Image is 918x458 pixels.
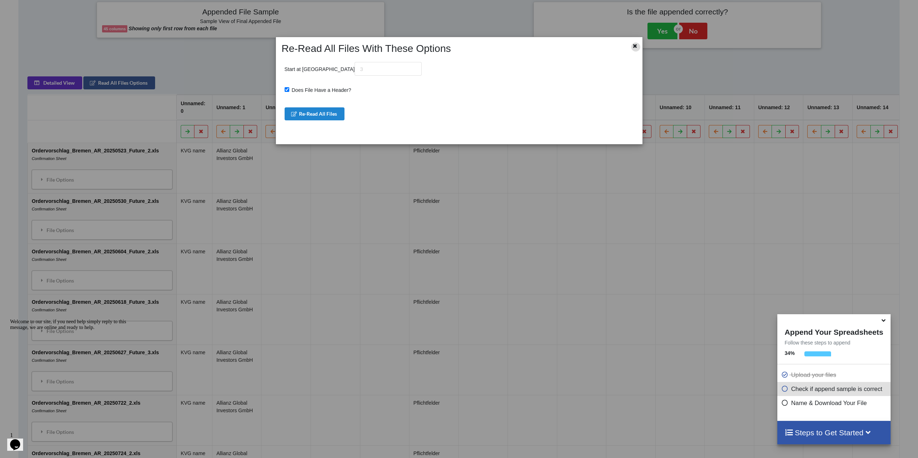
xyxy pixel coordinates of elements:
[781,399,888,408] p: Name & Download Your File
[781,384,888,393] p: Check if append sample is correct
[285,62,422,76] p: Start at [GEOGRAPHIC_DATA]
[355,62,422,76] input: 3
[785,428,883,437] h4: Steps to Get Started
[278,43,610,55] h2: Re-Read All Files With These Options
[777,326,890,337] h4: Append Your Spreadsheets
[781,370,888,379] p: Upload your files
[7,316,137,426] iframe: chat widget
[3,3,119,14] span: Welcome to our site, if you need help simply reply to this message, we are online and ready to help.
[285,107,345,120] button: Re-Read All Files
[289,87,351,93] span: Does File Have a Header?
[777,339,890,346] p: Follow these steps to append
[7,429,30,451] iframe: chat widget
[785,350,795,356] b: 34 %
[3,3,133,14] div: Welcome to our site, if you need help simply reply to this message, we are online and ready to help.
